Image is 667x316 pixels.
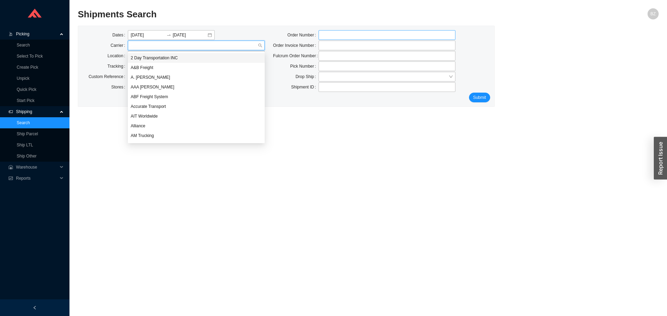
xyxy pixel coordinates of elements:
[290,61,319,71] label: Pick Number
[287,30,319,40] label: Order Number
[128,82,265,92] div: AAA Cooper
[111,82,128,92] label: Stores
[469,93,490,102] button: Submit
[296,72,319,82] label: Drop Ship
[166,33,171,37] span: to
[16,173,58,184] span: Reports
[17,154,36,159] a: Ship Other
[650,8,656,19] span: BZ
[166,33,171,37] span: swap-right
[8,176,13,180] span: fund
[17,76,30,81] a: Unpick
[17,143,33,147] a: Ship LTL
[128,63,265,72] div: A&B Freight
[128,131,265,140] div: AM Trucking
[128,53,265,63] div: 2 Day Transportation INC
[131,133,262,139] div: AM Trucking
[107,61,128,71] label: Tracking
[131,55,262,61] div: 2 Day Transportation INC
[128,140,265,150] div: Amstan Logistics
[17,120,30,125] a: Search
[16,106,58,117] span: Shipping
[473,94,486,101] span: Submit
[131,113,262,119] div: AIT Worldwide
[17,65,38,70] a: Create Pick
[128,102,265,111] div: Accurate Transport
[128,92,265,102] div: ABF Freight System
[273,41,319,50] label: Order Invoice Number
[33,306,37,310] span: left
[131,103,262,110] div: Accurate Transport
[17,87,36,92] a: Quick Pick
[110,41,128,50] label: Carrier
[131,74,262,80] div: A. [PERSON_NAME]
[131,32,165,39] input: From
[131,84,262,90] div: AAA [PERSON_NAME]
[131,123,262,129] div: Alliance
[17,43,30,48] a: Search
[108,51,128,61] label: Location
[173,32,207,39] input: To
[273,51,319,61] label: Fulcrum Order Number
[17,54,43,59] a: Select To Pick
[128,111,265,121] div: AIT Worldwide
[131,65,262,71] div: A&B Freight
[16,28,58,40] span: Picking
[128,72,265,82] div: A. Duie Pyle
[128,121,265,131] div: Alliance
[17,98,34,103] a: Start Pick
[291,82,319,92] label: Shipment ID
[89,72,128,82] label: Custom Reference
[131,94,262,100] div: ABF Freight System
[113,30,128,40] label: Dates
[78,8,513,20] h2: Shipments Search
[17,131,38,136] a: Ship Parcel
[16,162,58,173] span: Warehouse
